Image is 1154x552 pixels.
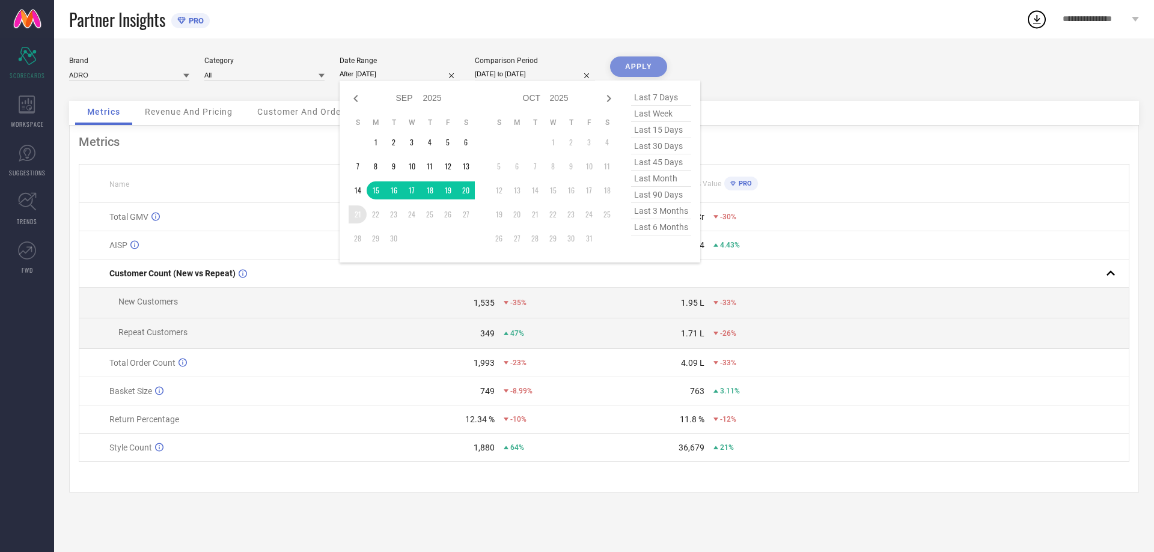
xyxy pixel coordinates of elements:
[720,329,736,338] span: -26%
[736,180,752,187] span: PRO
[580,118,598,127] th: Friday
[544,229,562,247] td: Wed Oct 29 2025
[562,133,580,151] td: Thu Oct 02 2025
[349,157,367,175] td: Sun Sep 07 2025
[385,205,403,223] td: Tue Sep 23 2025
[69,56,189,65] div: Brand
[109,240,127,250] span: AISP
[631,122,691,138] span: last 15 days
[367,229,385,247] td: Mon Sep 29 2025
[9,168,46,177] span: SUGGESTIONS
[349,91,363,106] div: Previous month
[720,299,736,307] span: -33%
[526,229,544,247] td: Tue Oct 28 2025
[598,118,616,127] th: Saturday
[490,229,508,247] td: Sun Oct 26 2025
[465,414,495,424] div: 12.34 %
[508,118,526,127] th: Monday
[367,181,385,199] td: Mon Sep 15 2025
[544,181,562,199] td: Wed Oct 15 2025
[403,157,421,175] td: Wed Sep 10 2025
[1026,8,1048,30] div: Open download list
[598,133,616,151] td: Sat Oct 04 2025
[580,205,598,223] td: Fri Oct 24 2025
[204,56,325,65] div: Category
[510,443,524,452] span: 64%
[562,118,580,127] th: Thursday
[367,133,385,151] td: Mon Sep 01 2025
[385,118,403,127] th: Tuesday
[439,205,457,223] td: Fri Sep 26 2025
[457,157,475,175] td: Sat Sep 13 2025
[580,181,598,199] td: Fri Oct 17 2025
[385,181,403,199] td: Tue Sep 16 2025
[109,443,152,452] span: Style Count
[474,358,495,368] div: 1,993
[421,118,439,127] th: Thursday
[598,157,616,175] td: Sat Oct 11 2025
[562,181,580,199] td: Thu Oct 16 2025
[510,387,533,395] span: -8.99%
[480,329,495,338] div: 349
[439,118,457,127] th: Friday
[403,118,421,127] th: Wednesday
[681,358,704,368] div: 4.09 L
[474,443,495,452] div: 1,880
[490,205,508,223] td: Sun Oct 19 2025
[631,89,691,106] span: last 7 days
[118,327,188,337] span: Repeat Customers
[457,181,475,199] td: Sat Sep 20 2025
[720,359,736,367] span: -33%
[508,205,526,223] td: Mon Oct 20 2025
[403,181,421,199] td: Wed Sep 17 2025
[526,205,544,223] td: Tue Oct 21 2025
[490,157,508,175] td: Sun Oct 05 2025
[544,133,562,151] td: Wed Oct 01 2025
[720,387,740,395] span: 3.11%
[457,133,475,151] td: Sat Sep 06 2025
[439,157,457,175] td: Fri Sep 12 2025
[631,187,691,203] span: last 90 days
[340,68,460,80] input: Select date range
[421,133,439,151] td: Thu Sep 04 2025
[118,297,178,306] span: New Customers
[598,205,616,223] td: Sat Oct 25 2025
[510,299,527,307] span: -35%
[544,157,562,175] td: Wed Oct 08 2025
[562,229,580,247] td: Thu Oct 30 2025
[526,181,544,199] td: Tue Oct 14 2025
[109,268,236,278] span: Customer Count (New vs Repeat)
[580,133,598,151] td: Fri Oct 03 2025
[631,219,691,235] span: last 6 months
[79,135,1129,149] div: Metrics
[681,329,704,338] div: 1.71 L
[679,443,704,452] div: 36,679
[480,386,495,396] div: 749
[580,157,598,175] td: Fri Oct 10 2025
[421,157,439,175] td: Thu Sep 11 2025
[690,386,704,396] div: 763
[720,241,740,249] span: 4.43%
[367,118,385,127] th: Monday
[474,298,495,308] div: 1,535
[22,265,33,274] span: FWD
[385,229,403,247] td: Tue Sep 30 2025
[526,118,544,127] th: Tuesday
[385,133,403,151] td: Tue Sep 02 2025
[109,358,176,368] span: Total Order Count
[681,298,704,308] div: 1.95 L
[490,118,508,127] th: Sunday
[340,56,460,65] div: Date Range
[439,181,457,199] td: Fri Sep 19 2025
[403,205,421,223] td: Wed Sep 24 2025
[475,68,595,80] input: Select comparison period
[490,181,508,199] td: Sun Oct 12 2025
[544,205,562,223] td: Wed Oct 22 2025
[349,118,367,127] th: Sunday
[186,16,204,25] span: PRO
[720,213,736,221] span: -30%
[631,138,691,154] span: last 30 days
[17,217,37,226] span: TRENDS
[109,386,152,396] span: Basket Size
[349,181,367,199] td: Sun Sep 14 2025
